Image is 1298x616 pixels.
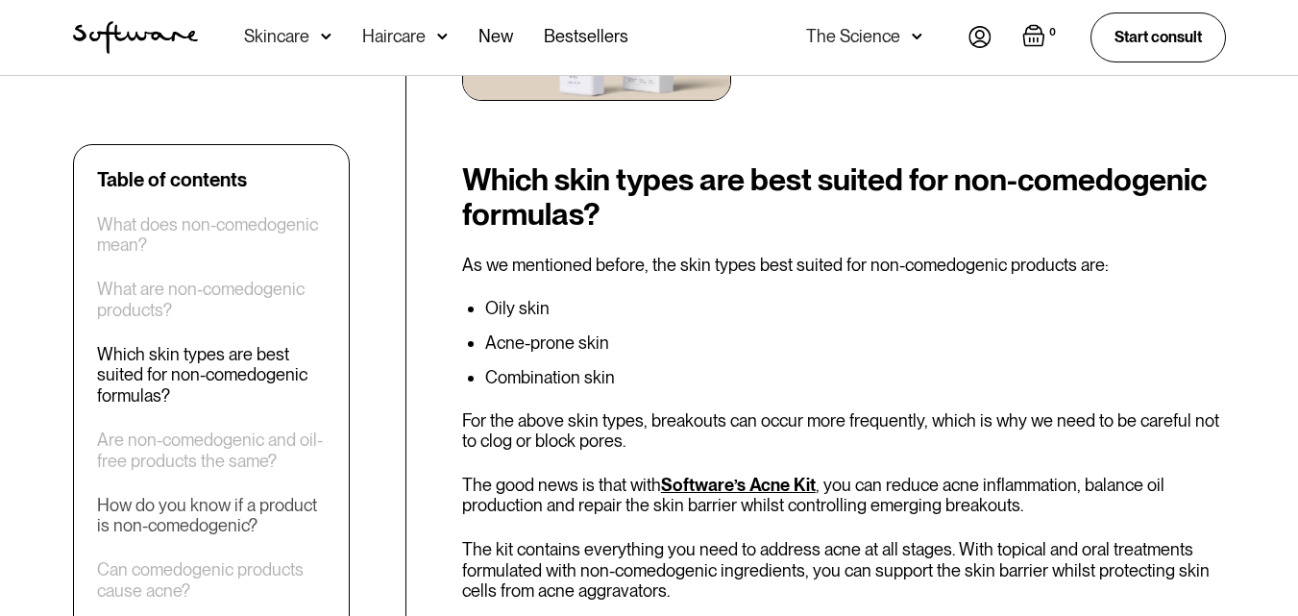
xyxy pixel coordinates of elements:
h2: Which skin types are best suited for non-comedogenic formulas? [462,162,1226,232]
div: The Science [806,27,900,46]
img: arrow down [321,27,331,46]
p: The kit contains everything you need to address acne at all stages. With topical and oral treatme... [462,539,1226,602]
a: Can comedogenic products cause acne? [97,560,326,602]
a: Open empty cart [1022,24,1060,51]
a: Which skin types are best suited for non-comedogenic formulas? [97,344,326,407]
a: Start consult [1090,12,1226,62]
img: arrow down [912,27,922,46]
div: 0 [1045,24,1060,41]
a: home [73,21,198,54]
a: How do you know if a product is non-comedogenic? [97,495,326,536]
li: Oily skin [485,299,1226,318]
div: Table of contents [97,168,247,191]
li: Combination skin [485,368,1226,387]
div: Skincare [244,27,309,46]
img: arrow down [437,27,448,46]
a: Are non-comedogenic and oil-free products the same? [97,430,326,471]
p: For the above skin types, breakouts can occur more frequently, which is why we need to be careful... [462,410,1226,452]
img: Software Logo [73,21,198,54]
p: The good news is that with , you can reduce acne inflammation, balance oil production and repair ... [462,475,1226,516]
a: What does non-comedogenic mean? [97,214,326,256]
li: Acne-prone skin [485,333,1226,353]
p: As we mentioned before, the skin types best suited for non-comedogenic products are: [462,255,1226,276]
a: What are non-comedogenic products? [97,280,326,321]
div: Haircare [362,27,426,46]
a: Software’s Acne Kit [661,475,816,495]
